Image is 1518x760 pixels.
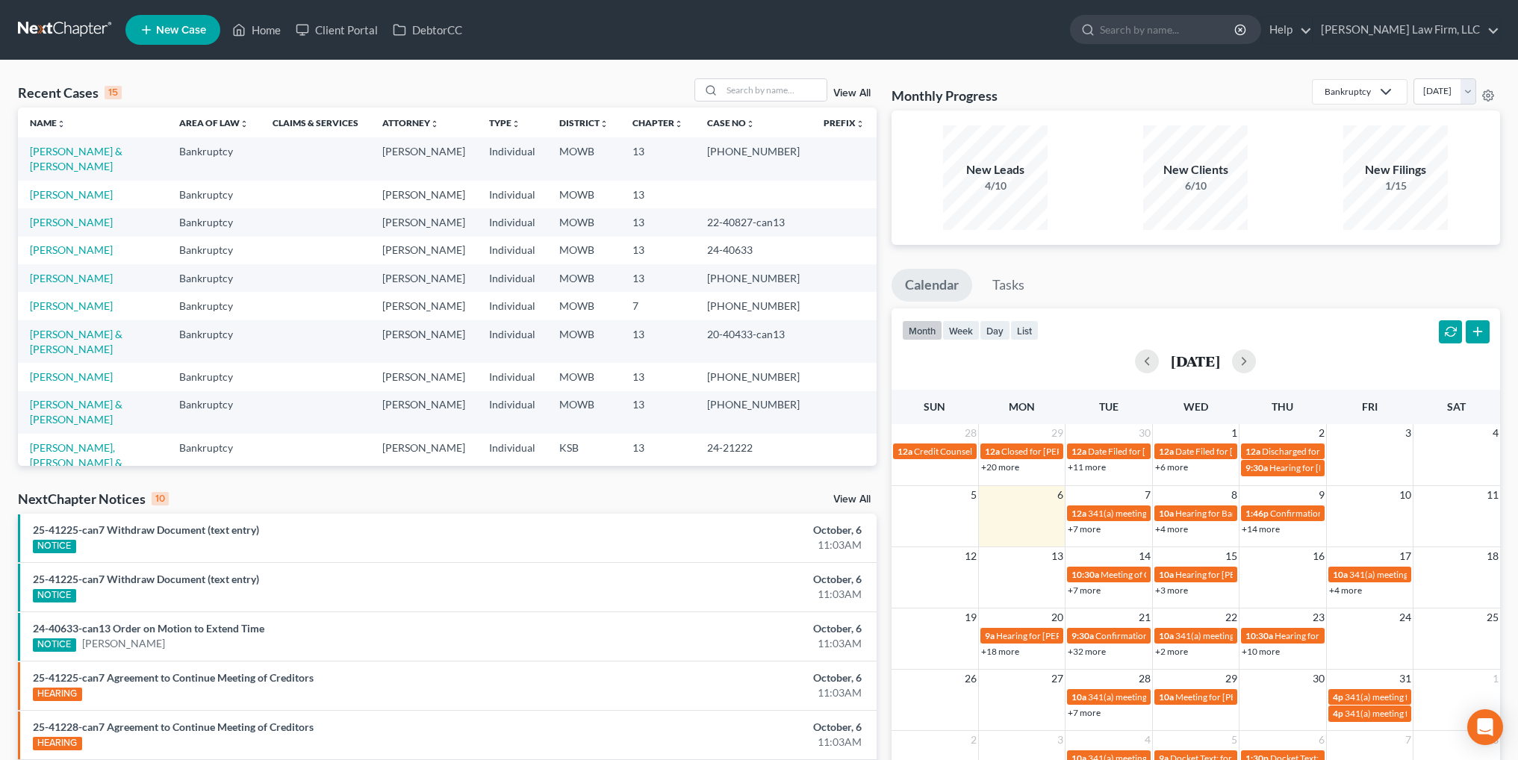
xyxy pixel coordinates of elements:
[1311,670,1326,688] span: 30
[167,208,261,236] td: Bankruptcy
[370,208,477,236] td: [PERSON_NAME]
[430,119,439,128] i: unfold_more
[595,572,862,587] div: October, 6
[261,108,370,137] th: Claims & Services
[33,523,259,536] a: 25-41225-can7 Withdraw Document (text entry)
[695,391,812,434] td: [PHONE_NUMBER]
[167,137,261,180] td: Bankruptcy
[1269,462,1386,473] span: Hearing for [PERSON_NAME]
[1155,461,1188,473] a: +6 more
[477,434,547,491] td: Individual
[1270,508,1437,519] span: Confirmation hearing for Apple Central KC
[1404,731,1413,749] span: 7
[1343,161,1448,178] div: New Filings
[547,292,620,320] td: MOWB
[695,320,812,363] td: 20-40433-can13
[225,16,288,43] a: Home
[30,188,113,201] a: [PERSON_NAME]
[1272,400,1293,413] span: Thu
[1242,523,1280,535] a: +14 more
[30,328,122,355] a: [PERSON_NAME] & [PERSON_NAME]
[1137,670,1152,688] span: 28
[1398,547,1413,565] span: 17
[1137,547,1152,565] span: 14
[963,424,978,442] span: 28
[1143,178,1248,193] div: 6/10
[547,137,620,180] td: MOWB
[620,391,695,434] td: 13
[167,264,261,292] td: Bankruptcy
[902,320,942,340] button: month
[18,84,122,102] div: Recent Cases
[1159,446,1174,457] span: 12a
[1175,569,1292,580] span: Hearing for [PERSON_NAME]
[30,441,122,484] a: [PERSON_NAME], [PERSON_NAME] & [PERSON_NAME]
[1137,424,1152,442] span: 30
[1175,630,1399,641] span: 341(a) meeting for [PERSON_NAME] & [PERSON_NAME]
[595,670,862,685] div: October, 6
[1159,691,1174,703] span: 10a
[1001,446,1192,457] span: Closed for [PERSON_NAME] & [PERSON_NAME]
[30,398,122,426] a: [PERSON_NAME] & [PERSON_NAME]
[477,237,547,264] td: Individual
[1398,670,1413,688] span: 31
[33,573,259,585] a: 25-41225-can7 Withdraw Document (text entry)
[1230,731,1239,749] span: 5
[1398,608,1413,626] span: 24
[547,434,620,491] td: KSB
[1143,161,1248,178] div: New Clients
[1183,400,1208,413] span: Wed
[1143,731,1152,749] span: 4
[370,320,477,363] td: [PERSON_NAME]
[620,237,695,264] td: 13
[969,731,978,749] span: 2
[30,272,113,284] a: [PERSON_NAME]
[1056,731,1065,749] span: 3
[370,434,477,491] td: [PERSON_NAME]
[370,237,477,264] td: [PERSON_NAME]
[547,363,620,390] td: MOWB
[833,494,871,505] a: View All
[620,264,695,292] td: 13
[985,630,995,641] span: 9a
[674,119,683,128] i: unfold_more
[477,181,547,208] td: Individual
[288,16,385,43] a: Client Portal
[892,87,998,105] h3: Monthly Progress
[892,269,972,302] a: Calendar
[746,119,755,128] i: unfold_more
[33,720,314,733] a: 25-41228-can7 Agreement to Continue Meeting of Creditors
[477,208,547,236] td: Individual
[30,117,66,128] a: Nameunfold_more
[1095,630,1266,641] span: Confirmation Hearing for [PERSON_NAME]
[477,391,547,434] td: Individual
[18,490,169,508] div: NextChapter Notices
[942,320,980,340] button: week
[33,638,76,652] div: NOTICE
[382,117,439,128] a: Attorneyunfold_more
[969,486,978,504] span: 5
[167,237,261,264] td: Bankruptcy
[385,16,470,43] a: DebtorCC
[1345,708,1489,719] span: 341(a) meeting for [PERSON_NAME]
[695,434,812,491] td: 24-21222
[979,269,1038,302] a: Tasks
[981,461,1019,473] a: +20 more
[595,621,862,636] div: October, 6
[1056,486,1065,504] span: 6
[1068,707,1101,718] a: +7 more
[1317,731,1326,749] span: 6
[1159,630,1174,641] span: 10a
[1050,670,1065,688] span: 27
[30,145,122,172] a: [PERSON_NAME] & [PERSON_NAME]
[963,547,978,565] span: 12
[167,434,261,491] td: Bankruptcy
[559,117,609,128] a: Districtunfold_more
[1050,547,1065,565] span: 13
[1068,461,1106,473] a: +11 more
[1313,16,1499,43] a: [PERSON_NAME] Law Firm, LLC
[1224,608,1239,626] span: 22
[924,400,945,413] span: Sun
[179,117,249,128] a: Area of Lawunfold_more
[595,538,862,552] div: 11:03AM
